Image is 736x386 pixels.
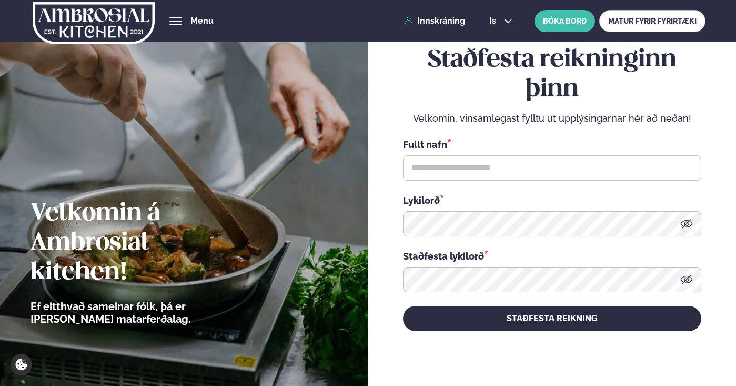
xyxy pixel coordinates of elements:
[403,306,701,331] button: STAÐFESTA REIKNING
[403,193,701,207] div: Lykilorð
[405,16,465,26] a: Innskráning
[489,17,499,25] span: is
[403,45,701,104] h2: Staðfesta reikninginn þinn
[169,15,182,27] button: hamburger
[403,249,701,263] div: Staðfesta lykilorð
[403,112,701,125] p: Velkomin, vinsamlegast fylltu út upplýsingarnar hér að neðan!
[481,17,520,25] button: is
[33,2,155,45] img: logo
[535,10,595,32] button: BÓKA BORÐ
[31,300,249,325] p: Ef eitthvað sameinar fólk, þá er [PERSON_NAME] matarferðalag.
[11,354,32,375] a: Cookie settings
[403,137,701,151] div: Fullt nafn
[31,199,249,288] h2: Velkomin á Ambrosial kitchen!
[599,10,705,32] a: MATUR FYRIR FYRIRTÆKI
